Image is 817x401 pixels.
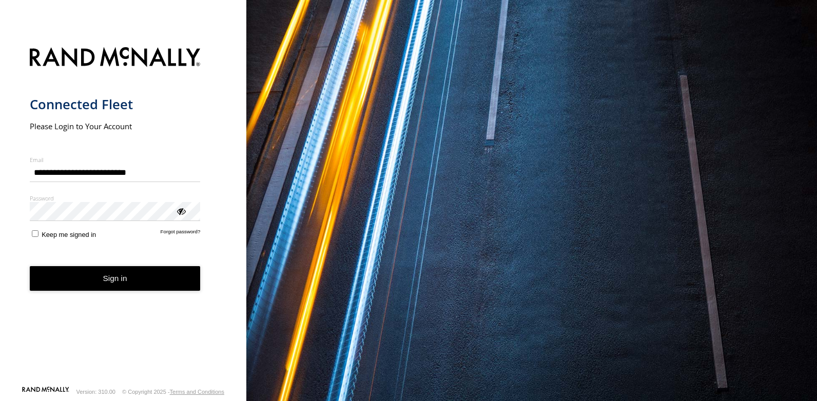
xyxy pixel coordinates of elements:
h1: Connected Fleet [30,96,201,113]
a: Forgot password? [161,229,201,238]
form: main [30,41,217,386]
a: Visit our Website [22,387,69,397]
label: Email [30,156,201,164]
div: ViewPassword [176,206,186,216]
div: Version: 310.00 [76,389,115,395]
h2: Please Login to Your Account [30,121,201,131]
a: Terms and Conditions [170,389,224,395]
img: Rand McNally [30,45,201,71]
input: Keep me signed in [32,230,38,237]
button: Sign in [30,266,201,291]
div: © Copyright 2025 - [122,389,224,395]
label: Password [30,194,201,202]
span: Keep me signed in [42,231,96,238]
